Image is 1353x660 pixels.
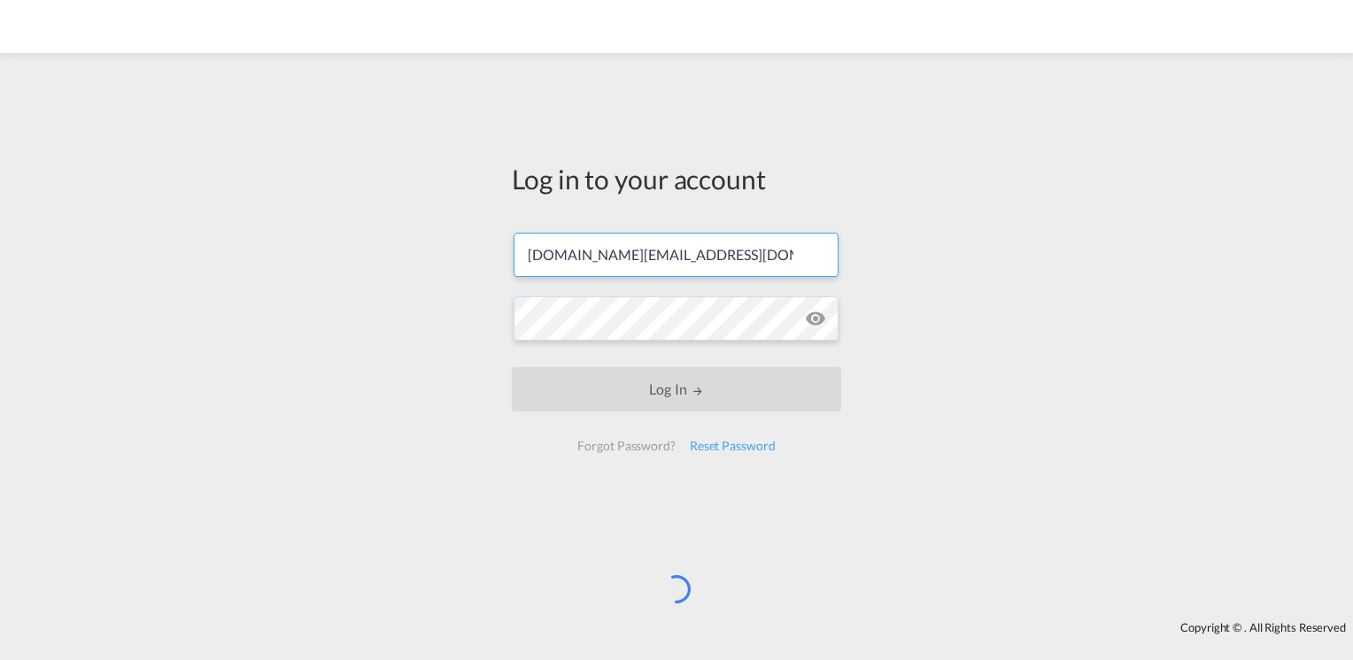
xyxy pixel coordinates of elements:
[514,233,839,277] input: Enter email/phone number
[512,367,841,411] button: LOGIN
[805,308,826,329] md-icon: icon-eye-off
[512,160,841,197] div: Log in to your account
[570,430,682,462] div: Forgot Password?
[683,430,783,462] div: Reset Password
